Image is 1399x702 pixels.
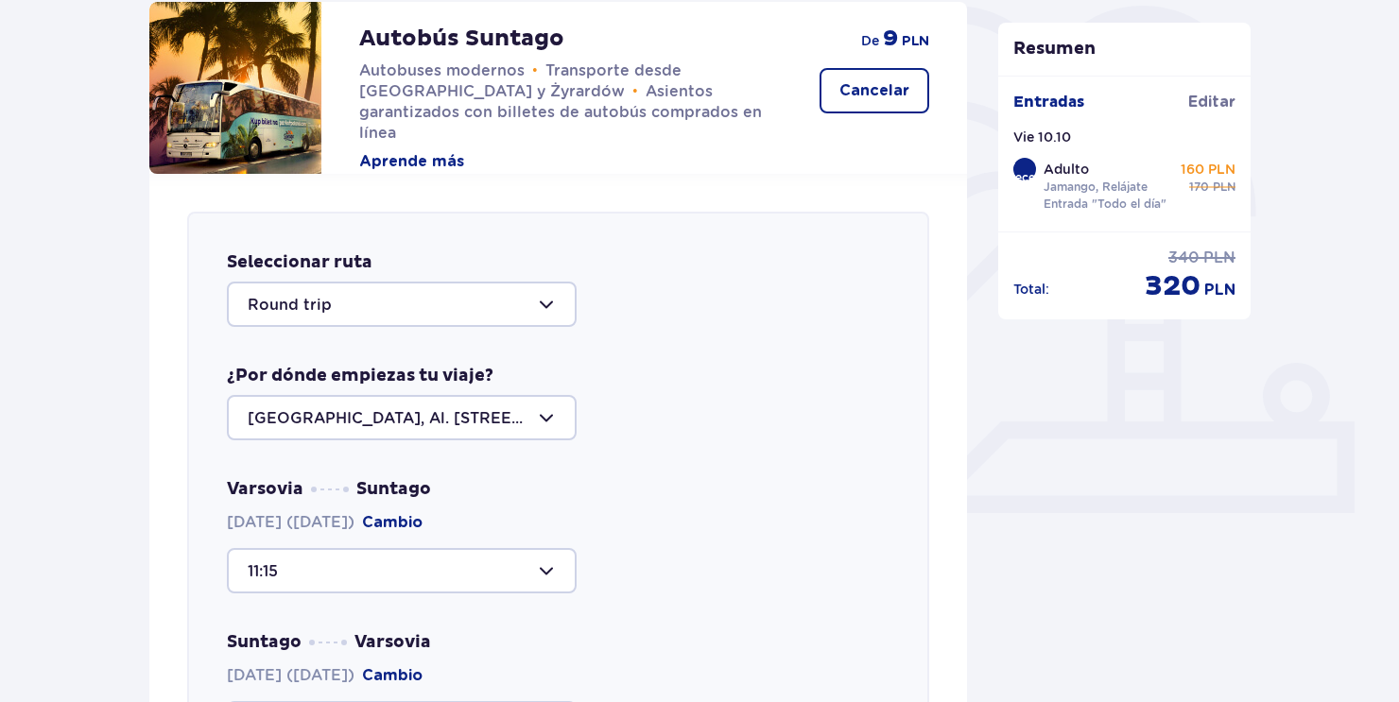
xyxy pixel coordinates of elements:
font: Vie 10.10 [1013,129,1071,145]
span: 320 [1145,268,1200,304]
span: Varsovia [354,631,431,654]
span: 9 [883,25,898,53]
span: PLN [1213,179,1235,196]
span: • [632,82,638,101]
button: Cambio [362,665,423,686]
span: Suntago [356,478,431,501]
button: Cambio [362,512,423,533]
p: Cancelar [839,80,909,101]
img: attraction [149,2,321,174]
p: Entrada "Todo el día" [1044,196,1166,213]
span: PLN [1203,248,1235,268]
span: • [532,61,538,80]
font: [DATE] ([DATE]) [227,513,354,531]
span: De [861,31,879,50]
button: Aprende más [359,151,464,172]
p: Autobús Suntago [359,25,564,53]
img: dots [309,640,347,645]
button: Cancelar [820,68,929,113]
img: dots [311,487,349,492]
p: ¿Por dónde empiezas tu viaje? [227,365,493,387]
p: Entradas [1013,92,1084,112]
p: Adulto [1044,160,1089,179]
span: Varsovia [227,478,303,501]
span: Editar [1188,92,1235,112]
span: PLN [902,32,929,51]
span: Suntago [227,631,302,654]
div: 2 veces [1013,158,1036,180]
p: Jamango, Relájate [1044,179,1148,196]
span: Asientos garantizados con billetes de autobús comprados en línea [359,82,762,142]
span: 170 [1189,179,1209,196]
p: 160 PLN [1181,160,1235,179]
p: Seleccionar ruta [227,251,372,274]
p: Resumen [998,38,1252,60]
span: Autobuses modernos [359,61,525,79]
span: 340 [1168,248,1200,268]
span: PLN [1204,280,1235,300]
font: [DATE] ([DATE]) [227,666,354,684]
p: Total : [1013,280,1049,299]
